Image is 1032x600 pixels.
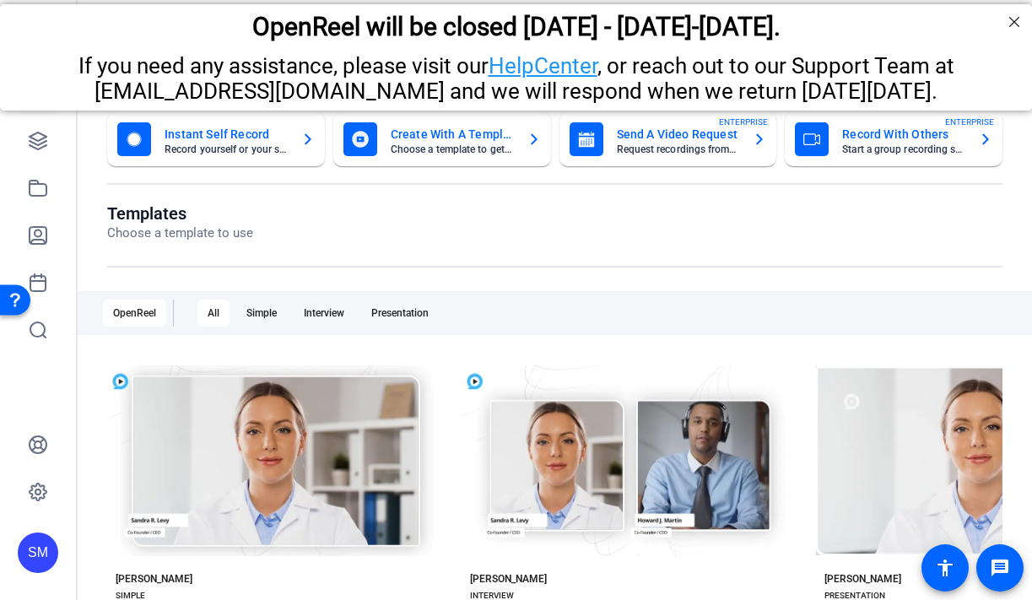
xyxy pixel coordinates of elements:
[18,532,58,573] div: SM
[617,124,740,144] mat-card-title: Send A Video Request
[719,116,768,128] span: ENTERPRISE
[21,8,1011,37] div: OpenReel will be closed [DATE] - [DATE]-[DATE].
[103,300,166,327] div: OpenReel
[197,300,230,327] div: All
[842,124,965,144] mat-card-title: Record With Others
[78,49,954,100] span: If you need any assistance, please visit our , or reach out to our Support Team at [EMAIL_ADDRESS...
[935,558,955,578] mat-icon: accessibility
[391,144,514,154] mat-card-subtitle: Choose a template to get started
[945,116,994,128] span: ENTERPRISE
[824,572,901,586] div: [PERSON_NAME]
[236,300,287,327] div: Simple
[617,144,740,154] mat-card-subtitle: Request recordings from anyone, anywhere
[990,558,1010,578] mat-icon: message
[116,572,192,586] div: [PERSON_NAME]
[333,112,551,166] button: Create With A TemplateChoose a template to get started
[361,300,439,327] div: Presentation
[165,124,288,144] mat-card-title: Instant Self Record
[391,124,514,144] mat-card-title: Create With A Template
[842,144,965,154] mat-card-subtitle: Start a group recording session
[165,144,288,154] mat-card-subtitle: Record yourself or your screen
[107,224,253,243] p: Choose a template to use
[107,203,253,224] h1: Templates
[470,572,547,586] div: [PERSON_NAME]
[294,300,354,327] div: Interview
[785,112,1002,166] button: Record With OthersStart a group recording sessionENTERPRISE
[489,49,597,74] a: HelpCenter
[559,112,777,166] button: Send A Video RequestRequest recordings from anyone, anywhereENTERPRISE
[107,112,325,166] button: Instant Self RecordRecord yourself or your screen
